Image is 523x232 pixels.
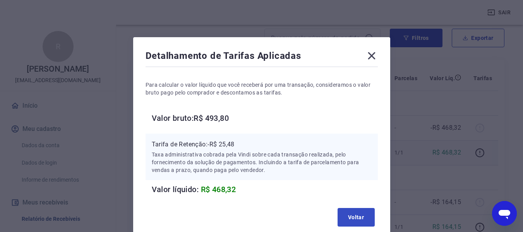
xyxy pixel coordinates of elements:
p: Tarifa de Retenção: -R$ 25,48 [152,140,372,149]
button: Voltar [338,208,375,227]
span: R$ 468,32 [201,185,236,194]
div: Detalhamento de Tarifas Aplicadas [146,50,378,65]
h6: Valor líquido: [152,183,378,196]
h6: Valor bruto: R$ 493,80 [152,112,378,124]
p: Para calcular o valor líquido que você receberá por uma transação, consideramos o valor bruto pag... [146,81,378,96]
p: Taxa administrativa cobrada pela Vindi sobre cada transação realizada, pelo fornecimento da soluç... [152,151,372,174]
iframe: Botão para abrir a janela de mensagens [492,201,517,226]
